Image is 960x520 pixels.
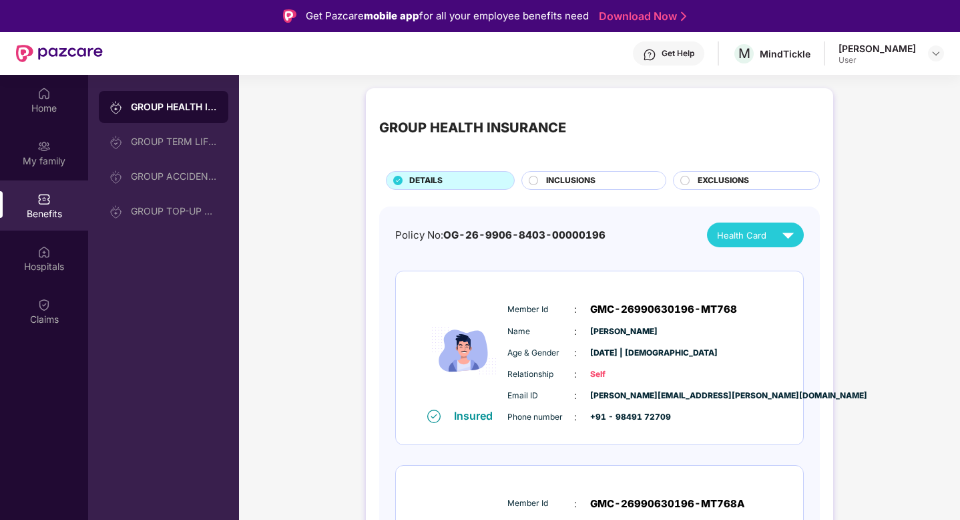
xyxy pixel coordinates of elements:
[37,87,51,100] img: svg+xml;base64,PHN2ZyBpZD0iSG9tZSIgeG1sbnM9Imh0dHA6Ly93d3cudzMub3JnLzIwMDAvc3ZnIiB3aWR0aD0iMjAiIG...
[574,302,577,317] span: :
[37,140,51,153] img: svg+xml;base64,PHN2ZyB3aWR0aD0iMjAiIGhlaWdodD0iMjAiIHZpZXdCb3g9IjAgMCAyMCAyMCIgZmlsbD0ibm9uZSIgeG...
[409,174,443,187] span: DETAILS
[37,192,51,206] img: svg+xml;base64,PHN2ZyBpZD0iQmVuZWZpdHMiIHhtbG5zPSJodHRwOi8vd3d3LnczLm9yZy8yMDAwL3N2ZyIgd2lkdGg9Ij...
[131,100,218,114] div: GROUP HEALTH INSURANCE
[717,229,766,242] span: Health Card
[574,367,577,382] span: :
[931,48,941,59] img: svg+xml;base64,PHN2ZyBpZD0iRHJvcGRvd24tMzJ4MzIiIHhtbG5zPSJodHRwOi8vd3d3LnczLm9yZy8yMDAwL3N2ZyIgd2...
[507,390,574,402] span: Email ID
[838,55,916,66] div: User
[707,223,804,247] button: Health Card
[379,118,566,138] div: GROUP HEALTH INSURANCE
[306,8,589,24] div: Get Pazcare for all your employee benefits need
[590,390,657,402] span: [PERSON_NAME][EMAIL_ADDRESS][PERSON_NAME][DOMAIN_NAME]
[776,223,800,247] img: svg+xml;base64,PHN2ZyB4bWxucz0iaHR0cDovL3d3dy53My5vcmcvMjAwMC9zdmciIHZpZXdCb3g9IjAgMCAyNCAyNCIgd2...
[427,410,441,423] img: svg+xml;base64,PHN2ZyB4bWxucz0iaHR0cDovL3d3dy53My5vcmcvMjAwMC9zdmciIHdpZHRoPSIxNiIgaGVpZ2h0PSIxNi...
[590,347,657,360] span: [DATE] | [DEMOGRAPHIC_DATA]
[395,227,606,243] div: Policy No:
[507,411,574,424] span: Phone number
[443,229,606,241] span: OG-26-9906-8403-00000196
[424,293,504,408] img: icon
[760,47,810,60] div: MindTickle
[698,174,749,187] span: EXCLUSIONS
[681,9,686,23] img: Stroke
[131,206,218,217] div: GROUP TOP-UP POLICY
[574,410,577,424] span: :
[37,298,51,311] img: svg+xml;base64,PHN2ZyBpZD0iQ2xhaW0iIHhtbG5zPSJodHRwOi8vd3d3LnczLm9yZy8yMDAwL3N2ZyIgd2lkdGg9IjIwIi...
[109,136,123,149] img: svg+xml;base64,PHN2ZyB3aWR0aD0iMjAiIGhlaWdodD0iMjAiIHZpZXdCb3g9IjAgMCAyMCAyMCIgZmlsbD0ibm9uZSIgeG...
[599,9,682,23] a: Download Now
[507,303,574,316] span: Member Id
[507,497,574,510] span: Member Id
[507,368,574,381] span: Relationship
[590,411,657,424] span: +91 - 98491 72709
[590,326,657,338] span: [PERSON_NAME]
[364,9,419,22] strong: mobile app
[109,205,123,219] img: svg+xml;base64,PHN2ZyB3aWR0aD0iMjAiIGhlaWdodD0iMjAiIHZpZXdCb3g9IjAgMCAyMCAyMCIgZmlsbD0ibm9uZSIgeG...
[109,170,123,184] img: svg+xml;base64,PHN2ZyB3aWR0aD0iMjAiIGhlaWdodD0iMjAiIHZpZXdCb3g9IjAgMCAyMCAyMCIgZmlsbD0ibm9uZSIgeG...
[131,171,218,182] div: GROUP ACCIDENTAL INSURANCE
[109,101,123,114] img: svg+xml;base64,PHN2ZyB3aWR0aD0iMjAiIGhlaWdodD0iMjAiIHZpZXdCb3g9IjAgMCAyMCAyMCIgZmlsbD0ibm9uZSIgeG...
[283,9,296,23] img: Logo
[131,136,218,147] div: GROUP TERM LIFE INSURANCE
[574,324,577,339] span: :
[507,347,574,360] span: Age & Gender
[546,174,595,187] span: INCLUSIONS
[507,326,574,338] span: Name
[574,346,577,360] span: :
[590,496,745,512] span: GMC-26990630196-MT768A
[574,497,577,511] span: :
[590,368,657,381] span: Self
[643,48,656,61] img: svg+xml;base64,PHN2ZyBpZD0iSGVscC0zMngzMiIgeG1sbnM9Imh0dHA6Ly93d3cudzMub3JnLzIwMDAvc3ZnIiB3aWR0aD...
[738,45,750,61] span: M
[574,388,577,403] span: :
[662,48,694,59] div: Get Help
[838,42,916,55] div: [PERSON_NAME]
[16,45,103,62] img: New Pazcare Logo
[454,409,501,422] div: Insured
[37,245,51,259] img: svg+xml;base64,PHN2ZyBpZD0iSG9zcGl0YWxzIiB4bWxucz0iaHR0cDovL3d3dy53My5vcmcvMjAwMC9zdmciIHdpZHRoPS...
[590,301,737,317] span: GMC-26990630196-MT768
